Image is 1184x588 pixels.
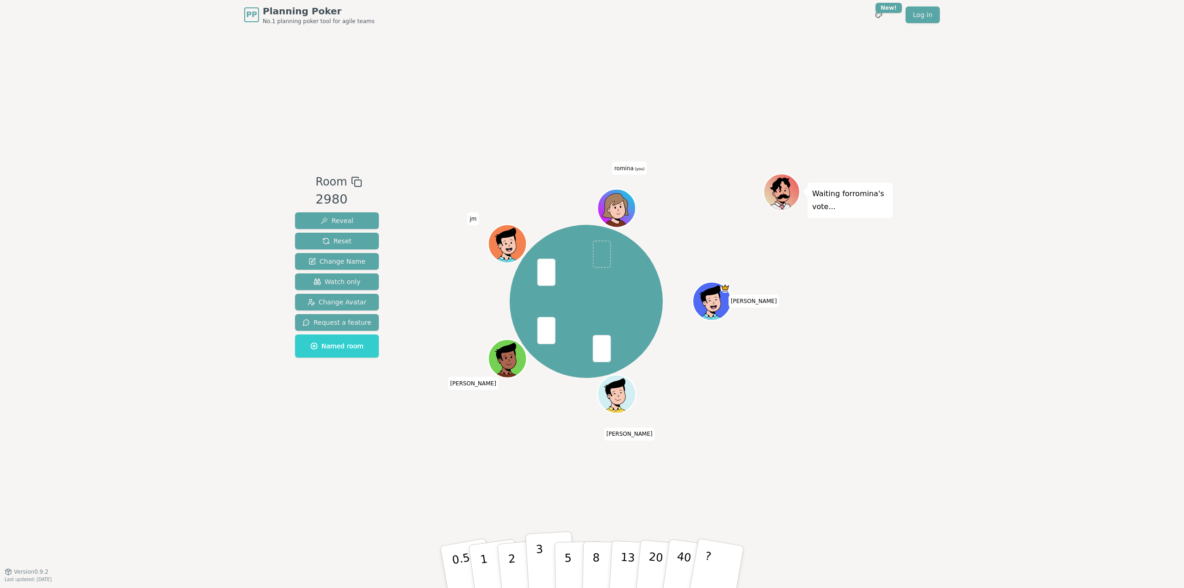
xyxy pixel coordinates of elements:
button: Named room [295,334,379,358]
span: No.1 planning poker tool for agile teams [263,18,375,25]
button: Version0.9.2 [5,568,49,576]
span: PP [246,9,257,20]
button: Reset [295,233,379,249]
span: Click to change your name [604,428,655,441]
span: Reset [322,236,351,246]
span: (you) [634,167,645,171]
span: Click to change your name [448,377,499,390]
div: 2980 [315,190,362,209]
a: PPPlanning PokerNo.1 planning poker tool for agile teams [244,5,375,25]
span: Click to change your name [728,295,779,308]
span: Request a feature [302,318,371,327]
button: Click to change your avatar [598,190,635,226]
button: Change Name [295,253,379,270]
span: Planning Poker [263,5,375,18]
button: Reveal [295,212,379,229]
button: Watch only [295,273,379,290]
span: Named room [310,341,364,351]
span: Last updated: [DATE] [5,577,52,582]
span: Version 0.9.2 [14,568,49,576]
a: Log in [906,6,940,23]
button: Request a feature [295,314,379,331]
span: Click to change your name [612,162,647,175]
span: Click to change your name [467,213,479,226]
div: New! [876,3,902,13]
button: Change Avatar [295,294,379,310]
span: Change Avatar [308,297,367,307]
span: Reveal [321,216,353,225]
p: Waiting for romina 's vote... [812,187,888,213]
span: Room [315,173,347,190]
button: New! [870,6,887,23]
span: Freddy is the host [720,283,730,293]
span: Change Name [308,257,365,266]
span: Watch only [314,277,361,286]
